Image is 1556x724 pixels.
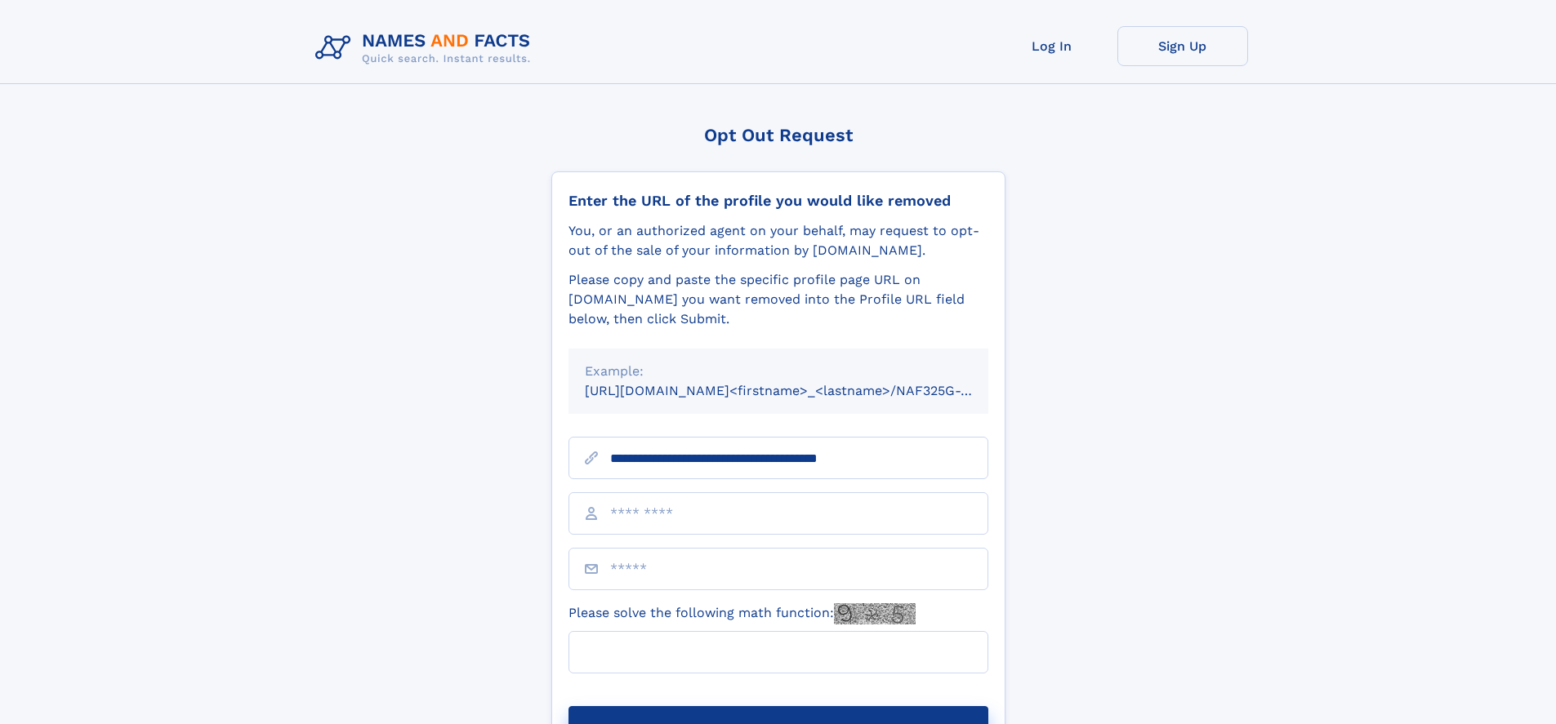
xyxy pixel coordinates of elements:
small: [URL][DOMAIN_NAME]<firstname>_<lastname>/NAF325G-xxxxxxxx [585,383,1019,398]
label: Please solve the following math function: [568,603,916,624]
a: Sign Up [1117,26,1248,66]
div: Example: [585,362,972,381]
div: Enter the URL of the profile you would like removed [568,192,988,210]
a: Log In [987,26,1117,66]
img: Logo Names and Facts [309,26,544,70]
div: Please copy and paste the specific profile page URL on [DOMAIN_NAME] you want removed into the Pr... [568,270,988,329]
div: Opt Out Request [551,125,1005,145]
div: You, or an authorized agent on your behalf, may request to opt-out of the sale of your informatio... [568,221,988,260]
